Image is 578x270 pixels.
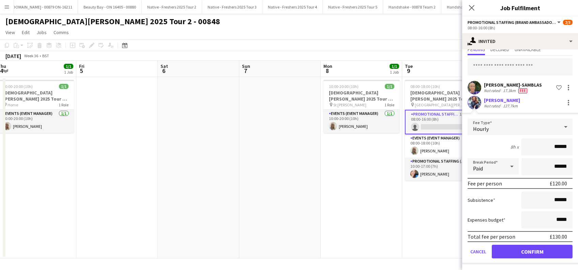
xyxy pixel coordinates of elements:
label: Subsistence [468,197,495,203]
app-card-role: Events (Event Manager)1/110:00-20:00 (10h)[PERSON_NAME] [323,110,400,133]
button: Promotional Staffing (Brand Ambassadors) [468,20,562,25]
div: Not rated [484,88,502,93]
span: Hourly [473,125,489,132]
span: St [PERSON_NAME] [333,102,366,107]
div: £120.00 [550,180,567,187]
span: [GEOGRAPHIC_DATA][PERSON_NAME] [415,102,464,107]
h3: [DEMOGRAPHIC_DATA][PERSON_NAME] 2025 Tour 2 - 00848 - Travel Day [323,90,400,102]
div: 8h x [511,144,519,150]
span: Fee [518,88,527,93]
span: Fri [79,63,85,69]
span: 1/1 [64,64,73,69]
span: 10:00-20:00 (10h) [3,84,33,89]
h3: Job Fulfilment [462,3,578,12]
button: Native - Freshers 2025 Tour 5 [323,0,383,14]
button: Handshake - 00878 Team 4 [441,0,500,14]
span: 1/1 [390,64,399,69]
app-card-role: Events (Event Manager)1/108:00-18:00 (10h)[PERSON_NAME] [405,134,481,157]
button: Native - Freshers 2025 Tour 2 [142,0,202,14]
div: [PERSON_NAME]-SAMBLAS [484,82,542,88]
a: Jobs [34,28,49,37]
div: Crew has different fees then in role [517,88,529,93]
span: 08:00-18:00 (10h) [410,84,440,89]
span: Declined [490,47,509,52]
span: Promotional Staffing (Brand Ambassadors) [468,20,556,25]
span: Sun [242,63,250,69]
span: 1/1 [59,84,69,89]
span: 8 [322,67,332,75]
button: Native - Freshers 2025 Tour 3 [202,0,262,14]
app-card-role: Promotional Staffing (Brand Ambassadors)1I0/108:00-16:00 (8h) [405,110,481,134]
span: View [5,29,15,35]
button: Cancel [468,245,489,258]
div: 08:00-16:00 (8h) [468,25,573,30]
button: Handshake - 00878 Team 2 [383,0,441,14]
span: Paid [473,165,483,172]
div: BST [42,53,49,58]
span: 7 [241,67,250,75]
app-job-card: 08:00-18:00 (10h)2/3[DEMOGRAPHIC_DATA][PERSON_NAME] 2025 Tour 2 - 00848 - [GEOGRAPHIC_DATA][PERSO... [405,80,481,181]
div: 1 Job [64,70,73,75]
span: Week 36 [22,53,40,58]
div: [PERSON_NAME] [484,97,520,103]
button: Native - Freshers 2025 Tour 4 [262,0,323,14]
span: Jobs [36,29,47,35]
button: [DOMAIN_NAME] - 00879 ON-16211 [6,0,78,14]
span: 5 [78,67,85,75]
div: 17.3km [502,88,517,93]
app-card-role: Promotional Staffing (Brand Ambassadors)1/110:00-17:00 (7h)[PERSON_NAME] [405,157,481,181]
h1: [DEMOGRAPHIC_DATA][PERSON_NAME] 2025 Tour 2 - 00848 [5,16,220,27]
div: Fee per person [468,180,502,187]
div: £130.00 [550,233,567,240]
span: Home [7,102,18,107]
span: Tue [405,63,413,69]
span: Edit [22,29,30,35]
span: 9 [404,67,413,75]
span: 1/1 [385,84,394,89]
span: 1 Role [384,102,394,107]
div: 1 Job [390,70,399,75]
div: [DATE] [5,52,21,59]
div: Invited [462,33,578,49]
div: 127.7km [502,103,519,108]
span: 2/3 [563,20,573,25]
a: View [3,28,18,37]
span: Mon [323,63,332,69]
span: 6 [159,67,168,75]
button: Confirm [492,245,573,258]
span: Pending [468,47,485,52]
span: Sat [161,63,168,69]
app-job-card: 10:00-20:00 (10h)1/1[DEMOGRAPHIC_DATA][PERSON_NAME] 2025 Tour 2 - 00848 - Travel Day St [PERSON_N... [323,80,400,133]
span: 1 Role [59,102,69,107]
span: Unavailable [515,47,541,52]
h3: [DEMOGRAPHIC_DATA][PERSON_NAME] 2025 Tour 2 - 00848 - [GEOGRAPHIC_DATA][PERSON_NAME] [405,90,481,102]
div: Total fee per person [468,233,515,240]
button: Beauty Bay - ON 16405 - 00880 [78,0,142,14]
a: Comms [51,28,72,37]
a: Edit [19,28,32,37]
label: Expenses budget [468,217,505,223]
span: 10:00-20:00 (10h) [329,84,359,89]
span: Comms [54,29,69,35]
div: Not rated [484,103,502,108]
